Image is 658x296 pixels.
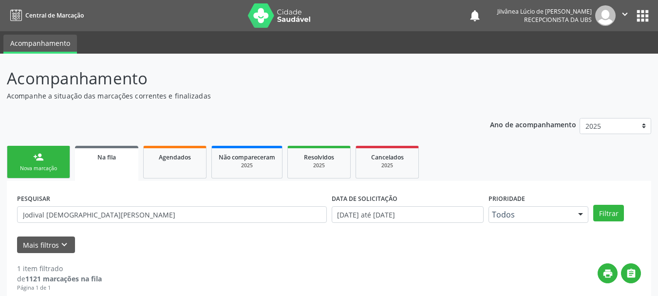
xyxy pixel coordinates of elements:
[616,5,634,26] button: 
[497,7,592,16] div: Jilvânea Lúcio de [PERSON_NAME]
[17,237,75,254] button: Mais filtroskeyboard_arrow_down
[620,9,630,20] i: 
[363,162,412,169] div: 2025
[97,153,116,161] span: Na fila
[332,191,397,206] label: DATA DE SOLICITAÇÃO
[25,11,84,20] span: Central de Marcação
[3,35,77,54] a: Acompanhamento
[371,153,404,161] span: Cancelados
[219,153,275,161] span: Não compareceram
[17,284,102,292] div: Página 1 de 1
[17,206,327,223] input: Nome, CNS
[14,165,63,172] div: Nova marcação
[492,210,568,219] span: Todos
[304,153,334,161] span: Resolvidos
[25,274,102,283] strong: 1121 marcações na fila
[490,118,576,130] p: Ano de acompanhamento
[524,16,592,24] span: Recepcionista da UBS
[595,5,616,26] img: img
[598,263,618,283] button: print
[332,206,484,223] input: Selecione um intervalo
[489,191,525,206] label: Prioridade
[17,274,102,284] div: de
[7,66,458,91] p: Acompanhamento
[7,7,84,23] a: Central de Marcação
[634,7,651,24] button: apps
[626,268,637,279] i: 
[33,152,44,162] div: person_add
[295,162,343,169] div: 2025
[602,268,613,279] i: print
[7,91,458,101] p: Acompanhe a situação das marcações correntes e finalizadas
[17,191,50,206] label: PESQUISAR
[219,162,275,169] div: 2025
[159,153,191,161] span: Agendados
[17,263,102,274] div: 1 item filtrado
[593,205,624,221] button: Filtrar
[59,239,70,250] i: keyboard_arrow_down
[468,9,482,22] button: notifications
[621,263,641,283] button: 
